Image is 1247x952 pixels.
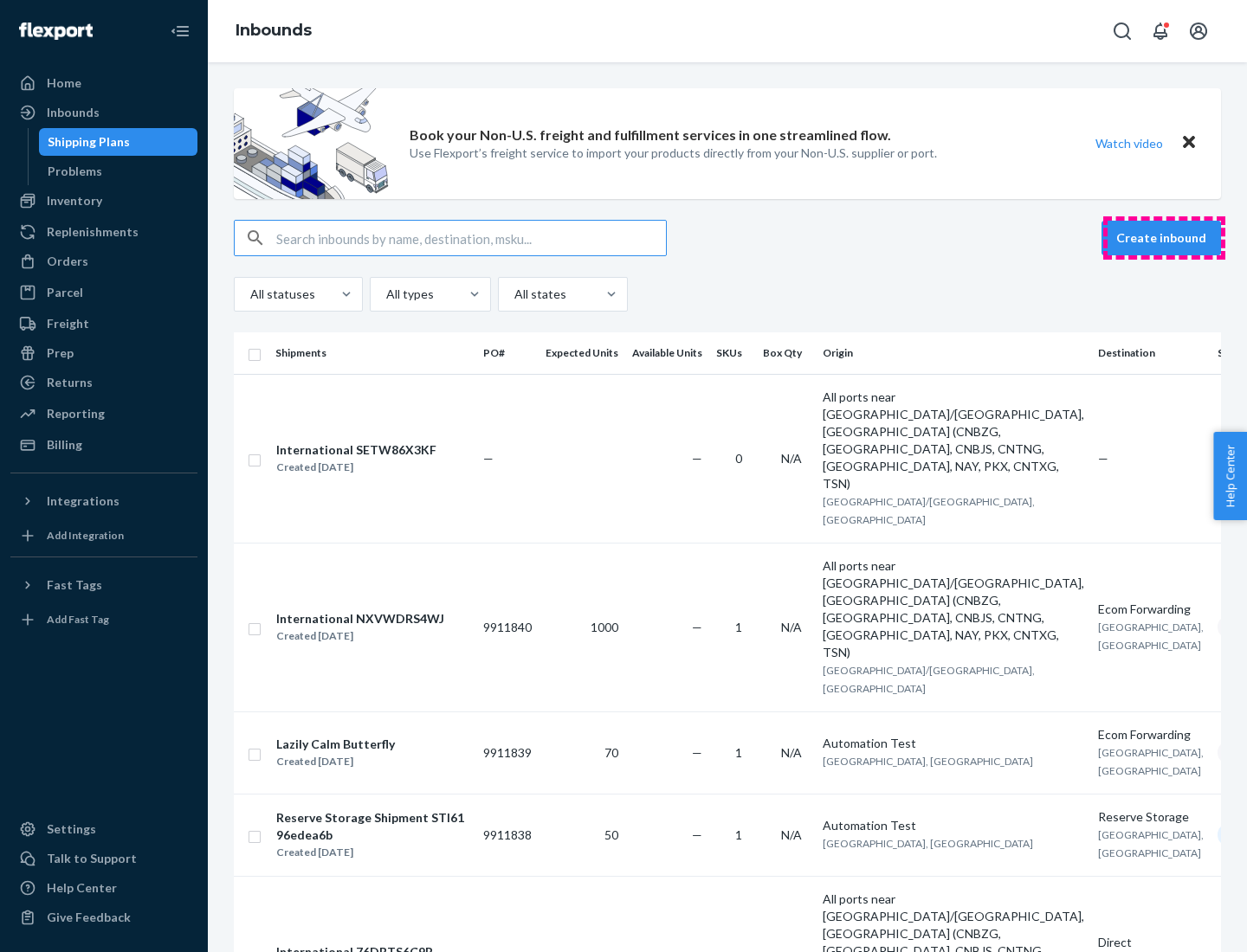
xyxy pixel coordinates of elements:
[236,21,312,40] a: Inbounds
[10,279,197,306] a: Parcel
[249,286,250,303] input: All statuses
[384,286,386,303] input: All types
[1213,432,1247,520] button: Help Center
[823,755,1033,768] span: [GEOGRAPHIC_DATA], [GEOGRAPHIC_DATA]
[1098,828,1204,859] span: [GEOGRAPHIC_DATA], [GEOGRAPHIC_DATA]
[781,620,802,634] span: N/A
[604,827,618,842] span: 50
[735,451,742,466] span: 0
[1098,808,1204,826] div: Reserve Storage
[10,339,197,367] a: Prep
[222,6,326,56] ol: breadcrumbs
[735,620,742,634] span: 1
[476,794,539,876] td: 9911838
[692,451,702,466] span: —
[823,735,1084,752] div: Automation Test
[476,711,539,794] td: 9911839
[1102,221,1221,255] button: Create inbound
[47,374,93,391] div: Returns
[10,522,197,550] a: Add Integration
[781,745,802,760] span: N/A
[47,315,89,332] div: Freight
[276,844,468,861] div: Created [DATE]
[10,845,197,872] a: Talk to Support
[10,606,197,634] a: Add Fast Tag
[1098,934,1204,951] div: Direct
[10,248,197,275] a: Orders
[10,400,197,428] a: Reporting
[10,874,197,902] a: Help Center
[47,879,117,897] div: Help Center
[10,69,197,97] a: Home
[735,745,742,760] span: 1
[823,557,1084,661] div: All ports near [GEOGRAPHIC_DATA]/[GEOGRAPHIC_DATA], [GEOGRAPHIC_DATA] (CNBZG, [GEOGRAPHIC_DATA], ...
[539,332,625,374] th: Expected Units
[48,163,102,180] div: Problems
[692,827,702,842] span: —
[10,187,197,215] a: Inventory
[276,459,436,476] div: Created [DATE]
[410,145,937,162] p: Use Flexport’s freight service to import your products directly from your Non-U.S. supplier or port.
[39,158,198,185] a: Problems
[47,576,102,594] div: Fast Tags
[276,610,444,627] div: International NXVWDRS4WJ
[276,221,666,255] input: Search inbounds by name, destination, msku...
[823,664,1035,695] span: [GEOGRAPHIC_DATA]/[GEOGRAPHIC_DATA], [GEOGRAPHIC_DATA]
[513,286,514,303] input: All states
[781,451,802,466] span: N/A
[816,332,1091,374] th: Origin
[47,405,105,422] div: Reporting
[1091,332,1211,374] th: Destination
[10,99,197,126] a: Inbounds
[47,192,102,209] div: Inventory
[276,627,444,645] div: Created [DATE]
[692,745,702,760] span: —
[47,74,81,92] div: Home
[756,332,816,374] th: Box Qty
[735,827,742,842] span: 1
[1143,14,1178,48] button: Open notifications
[268,332,476,374] th: Shipments
[591,620,618,634] span: 1000
[483,451,494,466] span: —
[1178,131,1200,156] button: Close
[476,543,539,711] td: 9911840
[47,820,96,838] div: Settings
[823,495,1035,526] span: [GEOGRAPHIC_DATA]/[GEOGRAPHIC_DATA], [GEOGRAPHIC_DATA]
[276,441,436,459] div: International SETW86X3KF
[47,528,124,543] div: Add Integration
[10,571,197,599] button: Fast Tags
[10,904,197,931] button: Give Feedback
[39,128,198,156] a: Shipping Plans
[781,827,802,842] span: N/A
[410,125,891,145] p: Book your Non-U.S. freight and fulfillment services in one streamlined flow.
[10,431,197,459] a: Billing
[47,436,82,453] div: Billing
[604,745,618,760] span: 70
[47,344,74,362] div: Prep
[47,850,137,867] div: Talk to Support
[10,815,197,843] a: Settings
[1084,131,1174,156] button: Watch video
[47,492,120,510] div: Integrations
[10,218,197,246] a: Replenishments
[47,284,83,301] div: Parcel
[47,223,139,241] div: Replenishments
[276,736,395,753] div: Lazily Calm Butterfly
[47,253,88,270] div: Orders
[19,23,93,40] img: Flexport logo
[1105,14,1140,48] button: Open Search Box
[10,487,197,515] button: Integrations
[1098,746,1204,777] span: [GEOGRAPHIC_DATA], [GEOGRAPHIC_DATA]
[48,133,130,151] div: Shipping Plans
[692,620,702,634] span: —
[47,909,131,926] div: Give Feedback
[476,332,539,374] th: PO#
[625,332,709,374] th: Available Units
[823,837,1033,850] span: [GEOGRAPHIC_DATA], [GEOGRAPHIC_DATA]
[1098,621,1204,652] span: [GEOGRAPHIC_DATA], [GEOGRAPHIC_DATA]
[47,612,109,627] div: Add Fast Tag
[1098,451,1108,466] span: —
[276,809,468,844] div: Reserve Storage Shipment STI6196edea6b
[1098,726,1204,743] div: Ecom Forwarding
